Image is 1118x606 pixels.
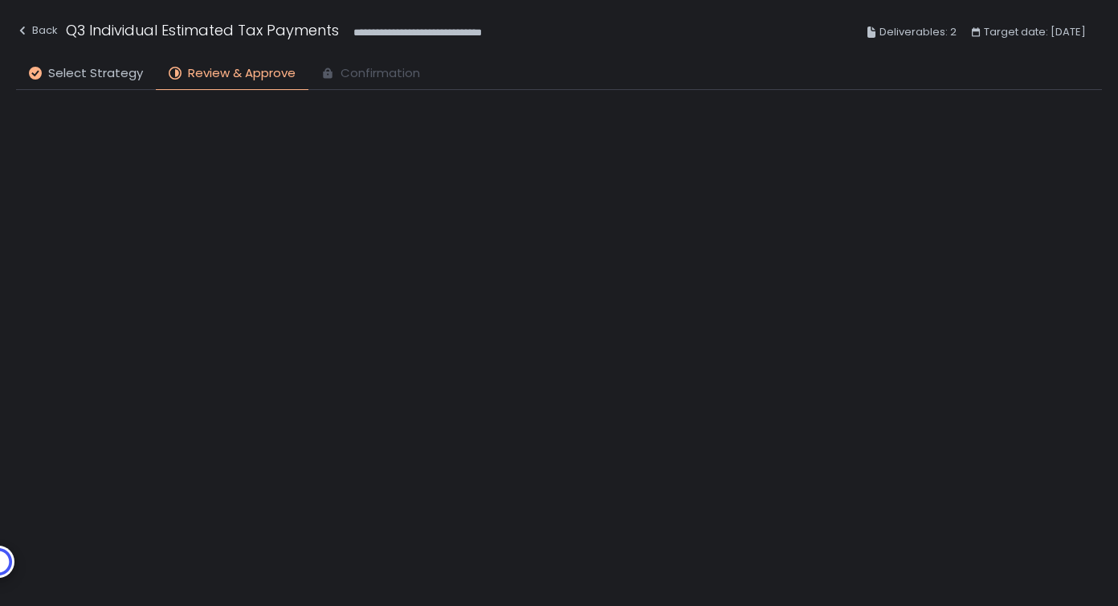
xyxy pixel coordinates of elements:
span: Review & Approve [188,64,296,83]
button: Back [16,19,58,46]
span: Deliverables: 2 [879,23,957,42]
span: Select Strategy [48,64,143,83]
h1: Q3 Individual Estimated Tax Payments [66,19,339,41]
div: Back [16,21,58,40]
span: Target date: [DATE] [984,23,1086,42]
span: Confirmation [341,64,420,83]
